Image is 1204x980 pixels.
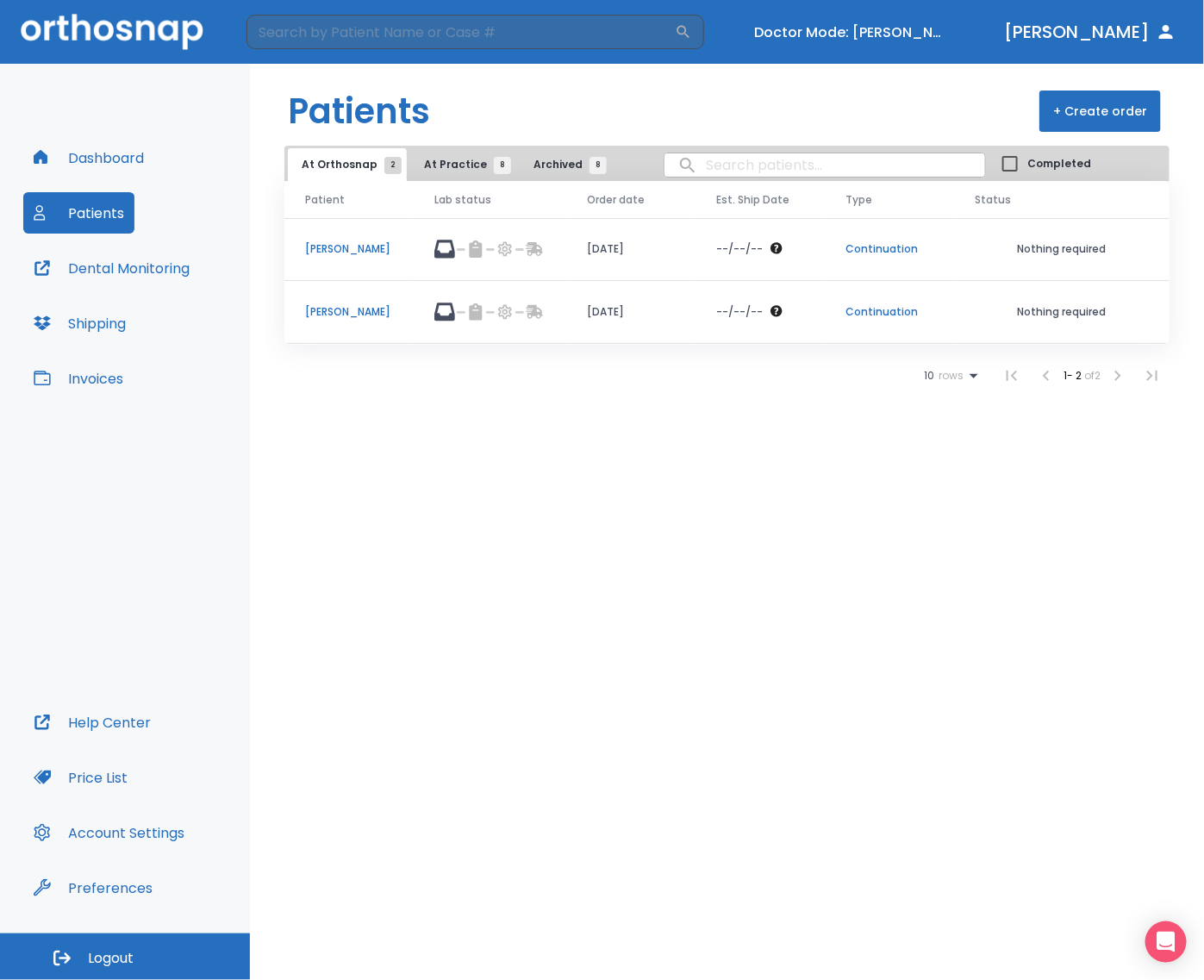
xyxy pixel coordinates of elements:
button: Shipping [23,303,136,344]
h1: Patients [288,85,430,137]
input: Search by Patient Name or Case # [246,15,675,49]
span: 8 [590,157,607,174]
button: Dental Monitoring [23,247,200,289]
p: Nothing required [975,304,1149,320]
img: Orthosnap [21,14,203,49]
span: Completed [1027,156,1091,172]
button: Invoices [23,358,134,399]
span: Logout [88,949,134,968]
button: Dashboard [23,137,154,178]
p: [PERSON_NAME] [305,304,393,320]
button: Help Center [23,702,161,743]
p: Nothing required [975,241,1149,257]
p: --/--/-- [716,241,763,257]
span: Est. Ship Date [716,192,789,208]
span: rows [934,370,964,382]
div: Open Intercom Messenger [1145,921,1187,963]
p: --/--/-- [716,304,763,320]
button: Doctor Mode: [PERSON_NAME] [747,18,954,47]
div: The date will be available after approving treatment plan [716,304,804,320]
button: Price List [23,757,138,798]
span: Patient [305,192,345,208]
div: The date will be available after approving treatment plan [716,241,804,257]
span: Lab status [434,192,491,208]
button: Preferences [23,867,163,908]
td: [DATE] [566,218,696,281]
span: 8 [494,157,511,174]
div: tabs [288,148,615,181]
input: search [664,148,985,182]
button: Patients [23,192,134,234]
button: + Create order [1039,91,1161,132]
span: 2 [384,157,402,174]
span: At Orthosnap [302,157,393,172]
p: Continuation [845,304,933,320]
span: Archived [533,157,598,172]
span: Type [845,192,872,208]
p: Continuation [845,241,933,257]
span: of 2 [1084,368,1101,383]
button: Account Settings [23,812,195,853]
td: [DATE] [566,281,696,344]
span: Order date [587,192,645,208]
span: Status [975,192,1011,208]
span: 1 - 2 [1064,368,1084,383]
span: At Practice [424,157,502,172]
button: [PERSON_NAME] [997,16,1183,47]
p: [PERSON_NAME] [305,241,393,257]
span: 10 [924,370,934,382]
